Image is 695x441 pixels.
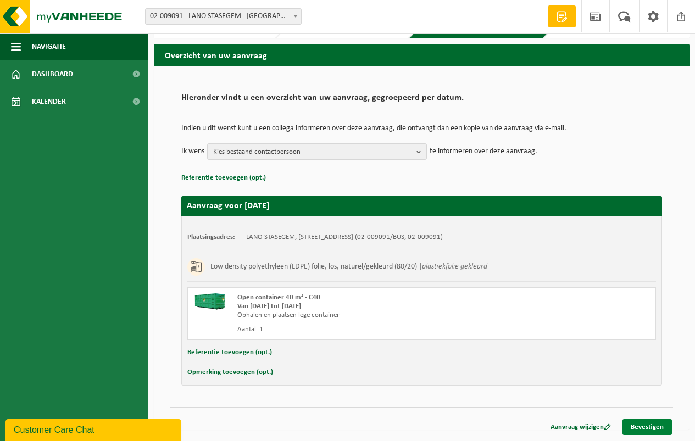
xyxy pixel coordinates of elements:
[32,60,73,88] span: Dashboard
[181,93,662,108] h2: Hieronder vindt u een overzicht van uw aanvraag, gegroepeerd per datum.
[187,345,272,360] button: Referentie toevoegen (opt.)
[154,44,690,65] h2: Overzicht van uw aanvraag
[181,125,662,132] p: Indien u dit wenst kunt u een collega informeren over deze aanvraag, die ontvangt dan een kopie v...
[146,9,301,24] span: 02-009091 - LANO STASEGEM - HARELBEKE
[145,8,302,25] span: 02-009091 - LANO STASEGEM - HARELBEKE
[181,171,266,185] button: Referentie toevoegen (opt.)
[210,258,487,276] h3: Low density polyethyleen (LDPE) folie, los, naturel/gekleurd (80/20) |
[237,303,301,310] strong: Van [DATE] tot [DATE]
[213,144,412,160] span: Kies bestaand contactpersoon
[32,33,66,60] span: Navigatie
[187,365,273,379] button: Opmerking toevoegen (opt.)
[193,293,226,310] img: HK-XC-40-GN-00.png
[246,233,443,242] td: LANO STASEGEM, [STREET_ADDRESS] (02-009091/BUS, 02-009091)
[187,202,269,210] strong: Aanvraag voor [DATE]
[237,325,466,334] div: Aantal: 1
[237,311,466,320] div: Ophalen en plaatsen lege container
[207,143,427,160] button: Kies bestaand contactpersoon
[422,263,487,271] i: plastiekfolie gekleurd
[237,294,320,301] span: Open container 40 m³ - C40
[32,88,66,115] span: Kalender
[430,143,537,160] p: te informeren over deze aanvraag.
[181,143,204,160] p: Ik wens
[542,419,619,435] a: Aanvraag wijzigen
[622,419,672,435] a: Bevestigen
[187,233,235,241] strong: Plaatsingsadres:
[5,417,184,441] iframe: chat widget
